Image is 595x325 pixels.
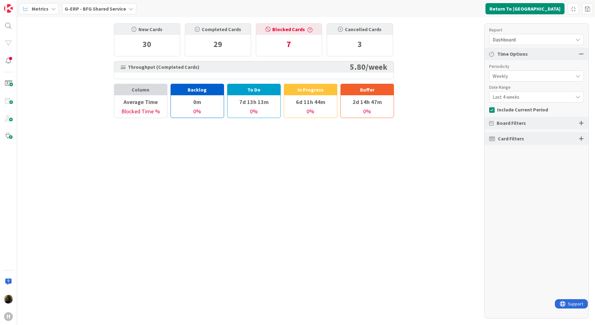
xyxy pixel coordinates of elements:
div: H [4,312,13,321]
div: Periodicity [489,63,578,70]
div: Blocked Time % [114,107,167,118]
div: In Progress [284,84,337,95]
span: Time Options [497,50,528,58]
img: Visit kanbanzone.com [4,4,13,13]
div: 6d 11h 44m [284,97,337,107]
b: G-ERP - BFG Shared Service [65,6,126,12]
div: 0 % [171,107,224,118]
span: Support [13,1,28,8]
button: Include Current Period [489,105,548,114]
div: Backlog [171,84,224,95]
div: 30 [114,35,180,54]
div: To Do [227,84,280,95]
div: Cancelled Cards [327,24,393,35]
span: Dashboard [493,35,570,44]
span: Metrics [32,5,49,12]
div: Blocked Cards [256,24,322,35]
div: Column [114,84,167,95]
div: 29 [185,35,251,54]
span: Include Current Period [497,106,548,113]
div: Buffer [341,84,394,95]
div: 3 [327,35,393,54]
span: Throughput (Completed Cards) [120,64,199,69]
button: Return To [GEOGRAPHIC_DATA] [485,3,565,14]
span: 5.80 / week [350,64,387,69]
span: Board Filters [497,119,526,127]
div: Completed Cards [185,24,251,35]
span: Card Filters [498,135,524,142]
div: New Cards [114,24,180,35]
div: 0m [171,97,224,107]
div: 0 % [341,107,394,118]
div: Average Time [114,97,167,107]
span: Last 4 weeks [493,92,570,101]
div: Report [489,27,578,33]
div: Date Range [489,84,578,91]
div: 7d 13h 13m [227,97,280,107]
div: 2d 14h 47m [341,97,394,107]
img: ND [4,295,13,304]
div: 7 [256,35,322,54]
div: 0 % [284,107,337,118]
div: 0 % [227,107,280,118]
span: Weekly [493,72,570,80]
